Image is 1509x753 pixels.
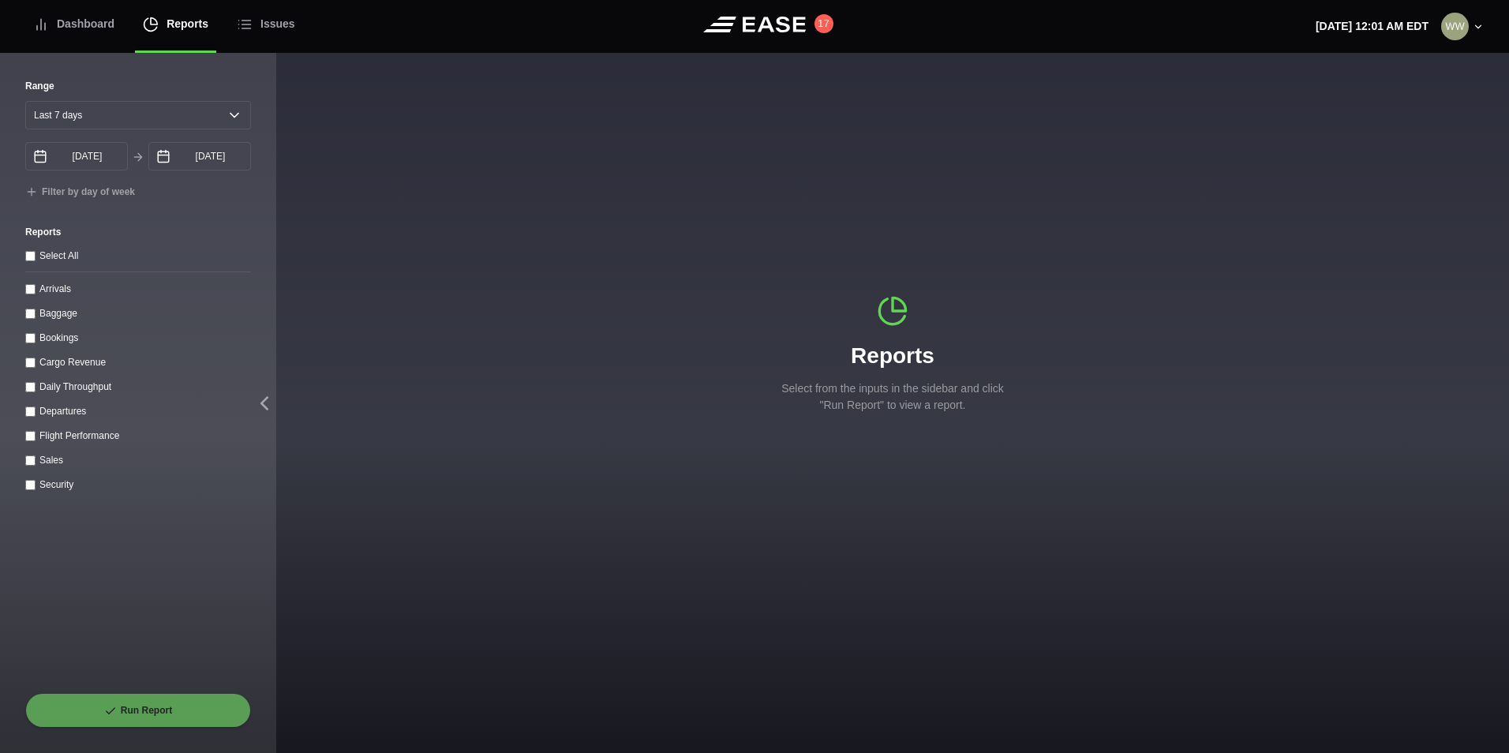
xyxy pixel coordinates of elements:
[39,455,63,466] label: Sales
[39,283,71,294] label: Arrivals
[39,430,119,441] label: Flight Performance
[39,479,73,490] label: Security
[25,225,251,239] label: Reports
[148,142,251,170] input: mm/dd/yyyy
[774,380,1011,414] p: Select from the inputs in the sidebar and click "Run Report" to view a report.
[774,339,1011,373] h1: Reports
[1441,13,1469,40] img: 44fab04170f095a2010eee22ca678195
[39,250,78,261] label: Select All
[39,406,86,417] label: Departures
[39,308,77,319] label: Baggage
[39,357,106,368] label: Cargo Revenue
[25,142,128,170] input: mm/dd/yyyy
[1316,18,1428,35] p: [DATE] 12:01 AM EDT
[39,332,78,343] label: Bookings
[814,14,833,33] button: 17
[39,381,111,392] label: Daily Throughput
[774,295,1011,414] div: Reports
[25,186,135,199] button: Filter by day of week
[25,79,251,93] label: Range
